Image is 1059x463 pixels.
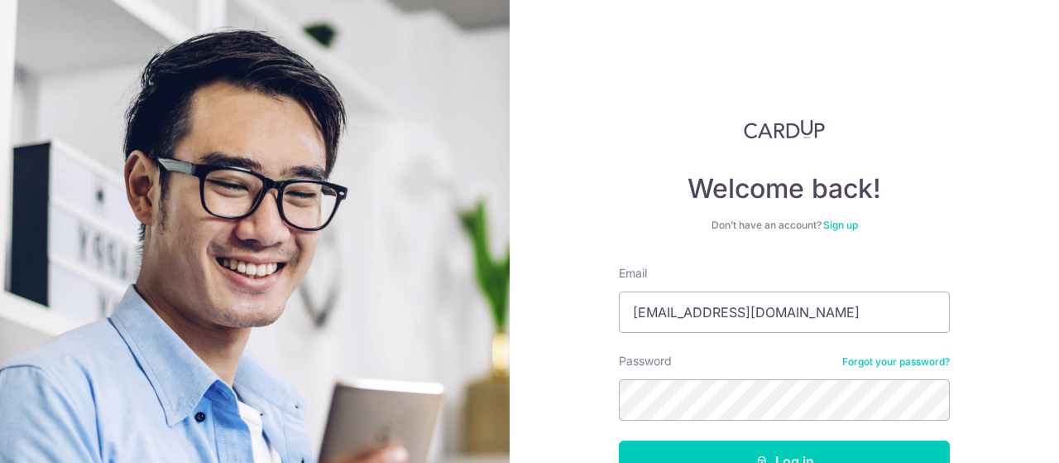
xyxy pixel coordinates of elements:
[619,265,647,282] label: Email
[619,172,950,205] h4: Welcome back!
[619,353,672,369] label: Password
[619,292,950,333] input: Enter your Email
[619,219,950,232] div: Don’t have an account?
[744,119,825,139] img: CardUp Logo
[842,355,950,369] a: Forgot your password?
[823,219,858,231] a: Sign up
